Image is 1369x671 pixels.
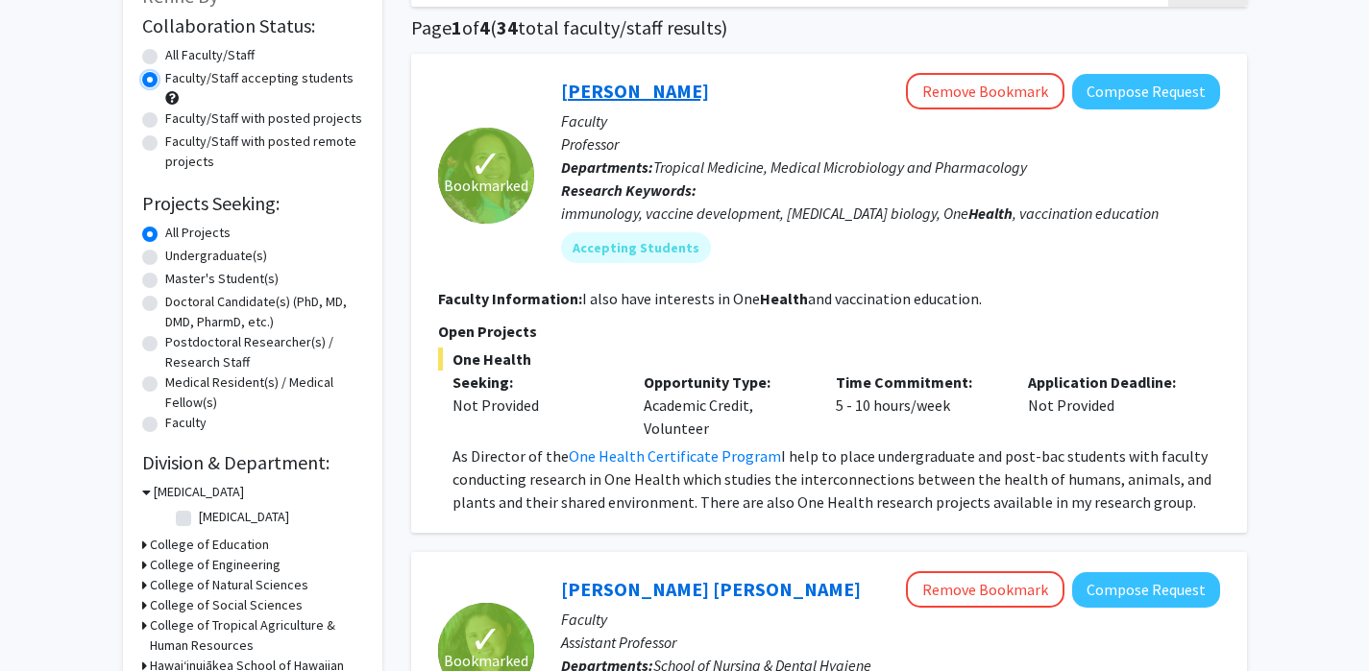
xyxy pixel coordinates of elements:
b: Health [760,289,808,308]
p: Faculty [561,608,1220,631]
p: As Director of the I help to place undergraduate and post-bac students with faculty conducting re... [452,444,1220,514]
label: Faculty/Staff with posted projects [165,108,362,129]
div: Not Provided [452,394,616,417]
b: Health [968,204,1013,223]
label: All Projects [165,223,231,243]
span: 1 [452,15,462,39]
label: Faculty/Staff accepting students [165,68,354,88]
label: Master's Student(s) [165,269,279,289]
label: [MEDICAL_DATA] [199,507,289,527]
span: 4 [479,15,490,39]
label: Medical Resident(s) / Medical Fellow(s) [165,372,363,413]
label: Doctoral Candidate(s) (PhD, MD, DMD, PharmD, etc.) [165,292,363,332]
p: Opportunity Type: [644,371,807,394]
h2: Collaboration Status: [142,14,363,37]
fg-read-more: I also have interests in One and vaccination education. [582,289,982,308]
label: Faculty [165,413,207,433]
p: Seeking: [452,371,616,394]
p: Time Commitment: [836,371,999,394]
p: Open Projects [438,320,1220,343]
div: 5 - 10 hours/week [821,371,1014,440]
span: ✓ [470,630,502,649]
button: Remove Bookmark [906,73,1064,109]
h3: [MEDICAL_DATA] [154,482,244,502]
div: Not Provided [1014,371,1206,440]
b: Research Keywords: [561,180,697,200]
h3: College of Engineering [150,555,281,575]
label: Postdoctoral Researcher(s) / Research Staff [165,332,363,372]
span: 34 [497,15,518,39]
span: Bookmarked [444,174,528,197]
span: One Health [438,347,1220,371]
mat-chip: Accepting Students [561,232,711,263]
button: Compose Request to Samia Valeria Ozorio Dutra [1072,572,1220,608]
button: Compose Request to Sandra Chang [1072,74,1220,109]
div: Academic Credit, Volunteer [629,371,821,440]
div: immunology, vaccine development, [MEDICAL_DATA] biology, One , vaccination education [561,202,1220,225]
iframe: Chat [14,585,82,657]
a: [PERSON_NAME] [PERSON_NAME] [561,577,861,601]
h2: Division & Department: [142,451,363,474]
h3: College of Education [150,535,269,555]
a: One Health Certificate Program [569,446,781,466]
span: Tropical Medicine, Medical Microbiology and Pharmacology [653,157,1027,177]
h1: Page of ( total faculty/staff results) [411,16,1247,39]
a: [PERSON_NAME] [561,79,709,103]
label: All Faculty/Staff [165,45,255,65]
span: ✓ [470,155,502,174]
label: Undergraduate(s) [165,246,267,266]
p: Application Deadline: [1028,371,1191,394]
h2: Projects Seeking: [142,192,363,215]
h3: College of Tropical Agriculture & Human Resources [150,615,363,656]
p: Professor [561,132,1220,156]
b: Departments: [561,157,653,177]
b: Faculty Information: [438,289,582,308]
h3: College of Natural Sciences [150,575,308,595]
h3: College of Social Sciences [150,595,303,615]
label: Faculty/Staff with posted remote projects [165,132,363,172]
p: Faculty [561,109,1220,132]
p: Assistant Professor [561,631,1220,654]
button: Remove Bookmark [906,571,1064,608]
